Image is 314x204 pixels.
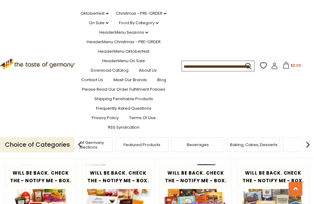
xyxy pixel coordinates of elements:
[99,29,148,36] a: HeaderMenu Seasons
[291,63,301,68] span: $0.00
[10,170,72,184] span: Will be back. Check the - Notify Me - Box.
[98,48,149,55] a: HeaderMenu Oktoberfest
[81,77,103,83] a: Contact Us
[91,67,128,74] a: Download Catalog
[129,115,156,121] a: Terms of Use
[243,170,304,184] span: Will be back. Check the - Notify Me - Box.
[89,20,109,26] a: On Sale
[94,96,153,102] a: Shipping Perishable Products
[96,105,151,112] a: Frequently Asked Questions
[108,124,140,131] a: RSS Syndication
[119,20,159,26] a: Food By Category
[279,62,305,71] button: $0.00
[302,138,314,151] img: next arrow
[157,77,166,83] a: Blog
[230,142,278,147] a: Baking, Cakes, Desserts
[102,58,145,64] a: HeaderMenu On Sale
[116,10,167,17] a: Christmas - PRE-ORDER
[113,77,147,83] a: Meet Our Brands
[82,86,165,93] a: Please Read Our Order Fulfillment Policies
[165,170,227,184] span: Will be back. Check the - Notify Me - Box.
[81,10,109,17] a: Oktoberfest
[74,138,86,151] img: previous arrow
[62,140,111,149] a: Taste of Germany Collections
[87,170,149,184] span: Will be back. Check the - Notify Me - Box.
[124,142,160,147] a: Featured Products
[139,67,157,74] a: About Us
[187,142,209,147] a: Beverages
[92,115,119,121] a: Privacy Policy
[87,39,161,45] a: HeaderMenu Christmas - PRE-ORDER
